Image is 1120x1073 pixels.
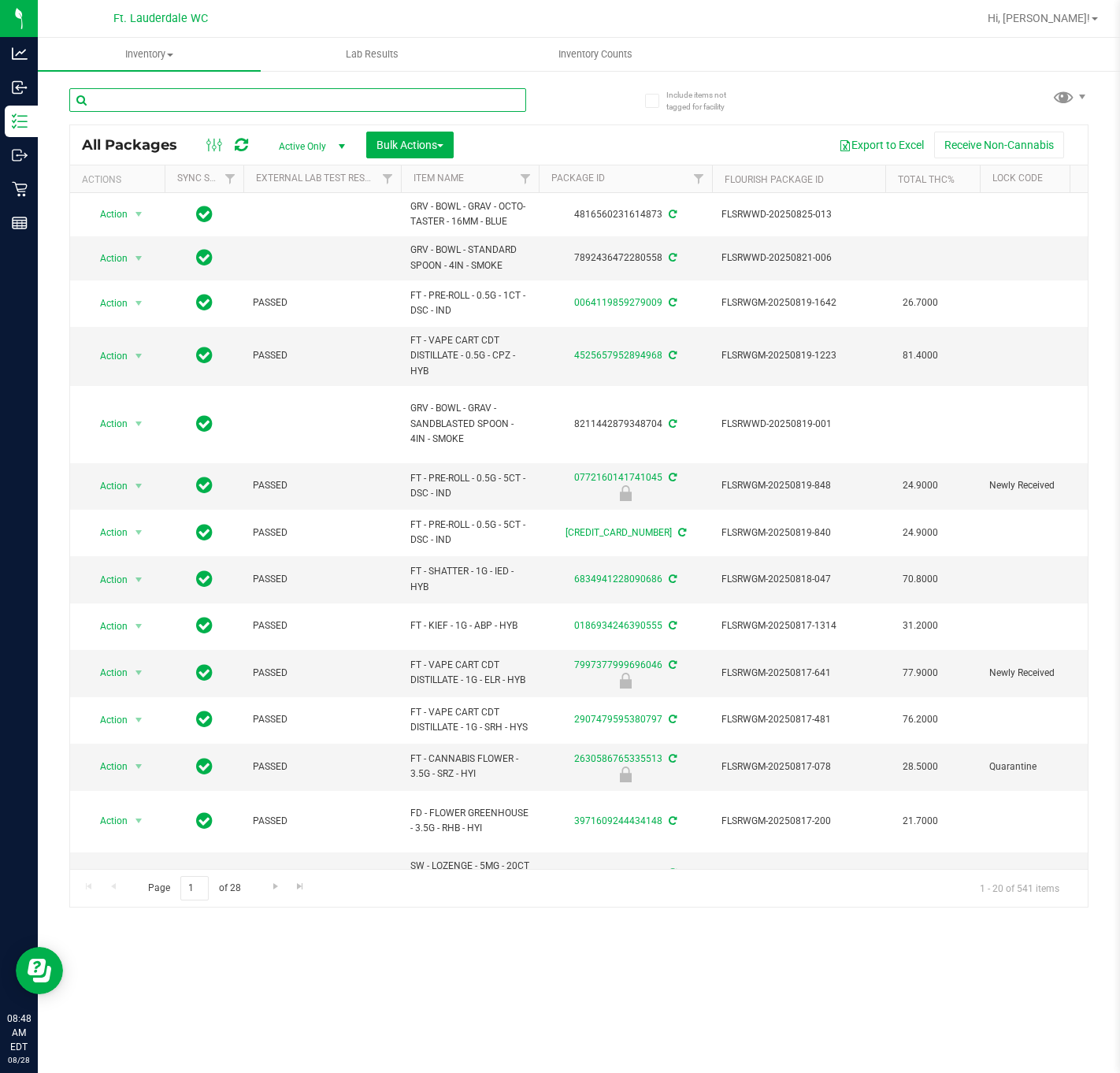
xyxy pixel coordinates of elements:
[129,615,149,637] span: select
[574,574,662,585] a: 6834941228090686
[721,478,876,493] span: FLSRWGM-20250819-848
[574,815,662,826] a: 3971609244434148
[513,165,539,192] a: Filter
[253,525,391,540] span: PASSED
[86,292,128,314] span: Action
[721,572,876,587] span: FLSRWGM-20250818-047
[69,88,526,112] input: Search Package ID, Item Name, SKU, Lot or Part Number...
[129,810,149,832] span: select
[536,673,714,689] div: Newly Received
[86,615,128,637] span: Action
[666,89,745,113] span: Include items not tagged for facility
[129,247,149,269] span: select
[895,756,946,778] span: 28.5000
[536,767,714,782] div: Quarantine
[196,291,213,314] span: In Sync
[196,413,213,435] span: In Sync
[721,814,876,829] span: FLSRWGM-20250817-200
[721,618,876,633] span: FLSRWGM-20250817-1314
[196,474,213,496] span: In Sync
[196,568,213,590] span: In Sync
[180,876,209,900] input: 1
[113,12,208,25] span: Ft. Lauderdale WC
[86,522,128,544] span: Action
[376,139,443,151] span: Bulk Actions
[414,173,464,184] a: Item Name
[566,527,672,538] a: [CREDIT_CARD_NUMBER]
[895,344,946,367] span: 81.4000
[410,471,529,501] span: FT - PRE-ROLL - 0.5G - 5CT - DSC - IND
[721,712,876,727] span: FLSRWGM-20250817-481
[666,350,677,361] span: Sync from Compliance System
[86,810,128,832] span: Action
[196,344,213,366] span: In Sync
[721,207,876,222] span: FLSRWWD-20250825-013
[253,478,391,493] span: PASSED
[253,759,391,774] span: PASSED
[686,165,712,192] a: Filter
[895,291,946,314] span: 26.7000
[256,173,380,184] a: External Lab Test Result
[366,132,454,158] button: Bulk Actions
[410,806,529,836] span: FD - FLOWER GREENHOUSE - 3.5G - RHB - HYI
[261,38,484,71] a: Lab Results
[129,292,149,314] span: select
[895,708,946,731] span: 76.2000
[129,203,149,225] span: select
[989,478,1088,493] span: Newly Received
[666,297,677,308] span: Sync from Compliance System
[12,113,28,129] inline-svg: Inventory
[253,348,391,363] span: PASSED
[129,475,149,497] span: select
[725,174,824,185] a: Flourish Package ID
[551,173,605,184] a: Package ID
[989,666,1088,681] span: Newly Received
[721,251,876,265] span: FLSRWWD-20250821-006
[574,350,662,361] a: 4525657952894968
[410,564,529,594] span: FT - SHATTER - 1G - IED - HYB
[12,46,28,61] inline-svg: Analytics
[666,659,677,670] span: Sync from Compliance System
[86,756,128,778] span: Action
[196,614,213,637] span: In Sync
[86,203,128,225] span: Action
[721,666,876,681] span: FLSRWGM-20250817-641
[536,417,714,432] div: 8211442879348704
[38,38,261,71] a: Inventory
[574,620,662,631] a: 0186934246390555
[574,297,662,308] a: 0064119859279009
[410,401,529,447] span: GRV - BOWL - GRAV - SANDBLASTED SPOON - 4IN - SMOKE
[410,333,529,379] span: FT - VAPE CART CDT DISTILLATE - 0.5G - CPZ - HYB
[895,662,946,685] span: 77.9000
[253,618,391,633] span: PASSED
[666,418,677,429] span: Sync from Compliance System
[196,247,213,269] span: In Sync
[129,756,149,778] span: select
[410,288,529,318] span: FT - PRE-ROLL - 0.5G - 1CT - DSC - IND
[721,525,876,540] span: FLSRWGM-20250819-840
[895,522,946,544] span: 24.9000
[12,215,28,231] inline-svg: Reports
[721,417,876,432] span: FLSRWWD-20250819-001
[410,618,529,633] span: FT - KIEF - 1G - ABP - HYB
[898,174,955,185] a: Total THC%
[721,295,876,310] span: FLSRWGM-20250819-1642
[289,876,312,897] a: Go to the last page
[129,413,149,435] span: select
[196,756,213,778] span: In Sync
[988,12,1090,24] span: Hi, [PERSON_NAME]!
[86,247,128,269] span: Action
[196,522,213,544] span: In Sync
[666,815,677,826] span: Sync from Compliance System
[253,814,391,829] span: PASSED
[410,752,529,782] span: FT - CANNABIS FLOWER - 3.5G - SRZ - HYI
[895,810,946,833] span: 21.7000
[253,712,391,727] span: PASSED
[82,136,193,154] span: All Packages
[666,252,677,263] span: Sync from Compliance System
[536,251,714,265] div: 7892436472280558
[574,714,662,725] a: 2907479595380797
[666,209,677,220] span: Sync from Compliance System
[196,203,213,225] span: In Sync
[325,47,420,61] span: Lab Results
